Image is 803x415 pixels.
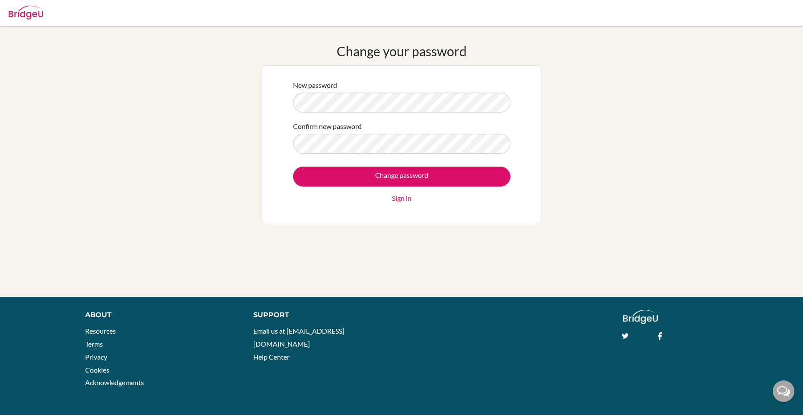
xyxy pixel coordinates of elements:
[85,340,103,348] a: Terms
[85,327,116,335] a: Resources
[337,43,467,59] h1: Change your password
[253,353,290,361] a: Help Center
[293,121,362,132] label: Confirm new password
[253,327,344,348] a: Email us at [EMAIL_ADDRESS][DOMAIN_NAME]
[253,310,392,320] div: Support
[293,167,510,187] input: Change password
[85,378,144,386] a: Acknowledgements
[85,353,107,361] a: Privacy
[85,366,109,374] a: Cookies
[19,6,37,14] span: Help
[9,6,43,19] img: Bridge-U
[85,310,233,320] div: About
[392,193,411,203] a: Sign in
[293,80,337,90] label: New password
[623,310,658,324] img: logo_white@2x-f4f0deed5e89b7ecb1c2cc34c3e3d731f90f0f143d5ea2071677605dd97b5244.png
